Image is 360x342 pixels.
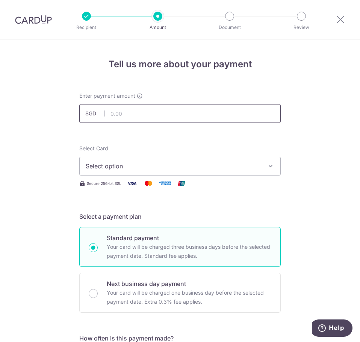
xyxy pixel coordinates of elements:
span: Select option [86,162,261,171]
p: Your card will be charged one business day before the selected payment date. Extra 0.3% fee applies. [107,288,271,306]
span: Enter payment amount [79,92,135,100]
h5: Select a payment plan [79,212,281,221]
span: translation missing: en.payables.payment_networks.credit_card.summary.labels.select_card [79,145,108,151]
p: Review [280,24,322,31]
img: Visa [124,179,139,188]
img: Union Pay [174,179,189,188]
iframe: Opens a widget where you can find more information [312,319,352,338]
p: Amount [137,24,179,31]
input: 0.00 [79,104,281,123]
p: Standard payment [107,233,271,242]
p: Document [209,24,251,31]
p: Recipient [65,24,107,31]
button: Select option [79,157,281,176]
p: Your card will be charged three business days before the selected payment date. Standard fee appl... [107,242,271,260]
img: Mastercard [141,179,156,188]
p: Next business day payment [107,279,271,288]
img: CardUp [15,15,52,24]
h4: Tell us more about your payment [79,58,281,71]
img: American Express [157,179,172,188]
span: Secure 256-bit SSL [87,180,121,186]
span: SGD [85,110,105,117]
